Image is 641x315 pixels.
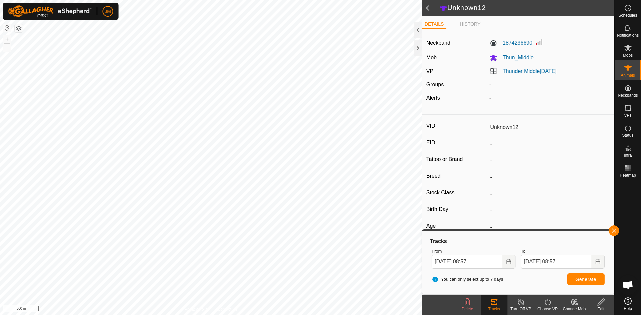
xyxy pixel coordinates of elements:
button: + [3,35,11,43]
button: Choose Date [591,255,605,269]
li: HISTORY [457,21,483,28]
img: Signal strength [535,38,543,46]
span: Heatmap [620,173,636,177]
label: Age [426,222,487,230]
span: Mobs [623,53,633,57]
div: Tracks [429,237,607,245]
button: Map Layers [15,24,23,32]
div: - [487,81,613,89]
a: Thunder Middle[DATE] [503,68,557,74]
div: Choose VP [534,306,561,312]
span: Notifications [617,33,639,37]
button: Choose Date [502,255,515,269]
a: Help [615,295,641,313]
button: – [3,44,11,52]
label: Mob [426,55,437,60]
span: VPs [624,113,631,117]
span: Generate [576,277,596,282]
label: Alerts [426,95,440,101]
a: Contact Us [218,306,237,312]
img: Gallagher Logo [8,5,91,17]
a: Privacy Policy [185,306,210,312]
label: Groups [426,82,444,87]
label: EID [426,138,487,147]
label: Stock Class [426,188,487,197]
span: Thun_Middle [497,55,534,60]
span: Schedules [618,13,637,17]
div: Change Mob [561,306,588,312]
span: JM [105,8,111,15]
div: - [487,94,613,102]
span: Infra [624,153,632,157]
span: Help [624,307,632,311]
span: Status [622,133,633,137]
div: Edit [588,306,614,312]
label: Birth Day [426,205,487,214]
label: Neckband [426,39,450,47]
span: Delete [462,307,473,311]
button: Generate [567,273,605,285]
label: VP [426,68,433,74]
span: Neckbands [618,93,638,97]
label: Tattoo or Brand [426,155,487,164]
li: DETAILS [422,21,446,29]
span: Animals [621,73,635,77]
div: Open chat [618,275,638,295]
label: Breed [426,172,487,180]
h2: Unknown12 [439,4,614,12]
label: 1874236690 [489,39,532,47]
label: From [432,248,515,255]
div: Turn Off VP [507,306,534,312]
label: VID [426,122,487,130]
button: Reset Map [3,24,11,32]
label: To [521,248,605,255]
div: Tracks [481,306,507,312]
span: You can only select up to 7 days [432,276,503,283]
